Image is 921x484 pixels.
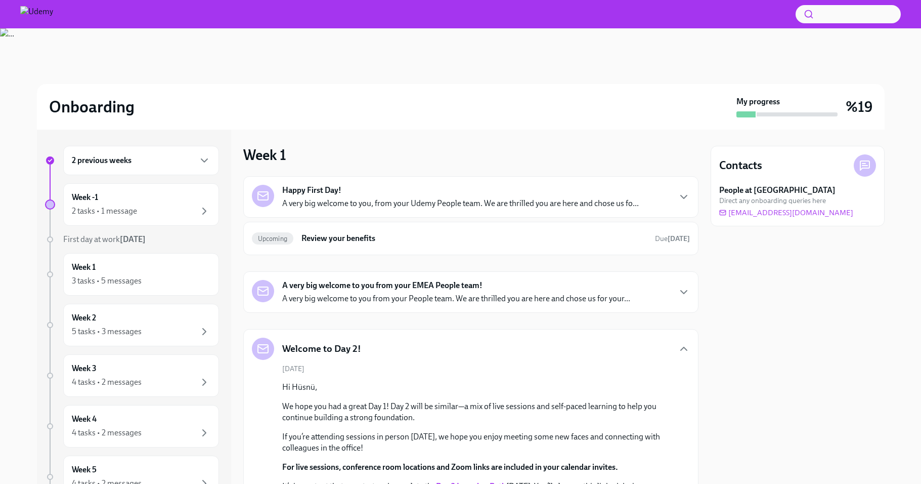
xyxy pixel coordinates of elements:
strong: Happy First Day! [282,185,341,196]
a: UpcomingReview your benefitsDue[DATE] [252,230,690,247]
strong: My progress [736,96,780,107]
div: 5 tasks • 3 messages [72,326,142,337]
span: Direct any onboarding queries here [719,196,826,206]
h5: Welcome to Day 2! [282,342,361,355]
strong: [DATE] [120,234,146,244]
a: [EMAIL_ADDRESS][DOMAIN_NAME] [719,208,853,218]
p: A very big welcome to you, from your Udemy People team. We are thrilled you are here and chose us... [282,198,639,209]
a: Week -12 tasks • 1 message [45,183,219,226]
a: Week 44 tasks • 2 messages [45,405,219,448]
h6: 2 previous weeks [72,155,131,166]
h6: Week -1 [72,192,98,203]
p: If you’re attending sessions in person [DATE], we hope you enjoy meeting some new faces and conne... [282,431,674,454]
h6: Week 4 [72,414,97,425]
strong: For live sessions, conference room locations and Zoom links are included in your calendar invites. [282,462,618,472]
p: We hope you had a great Day 1! Day 2 will be similar—a mix of live sessions and self-paced learni... [282,401,674,423]
span: Upcoming [252,235,294,243]
div: 2 tasks • 1 message [72,206,137,217]
div: 2 previous weeks [63,146,219,175]
a: Week 34 tasks • 2 messages [45,354,219,397]
h3: Week 1 [243,146,286,164]
p: Hi Hüsnü, [282,382,674,393]
span: First day at work [63,234,146,244]
h6: Week 1 [72,262,96,273]
h6: Week 5 [72,464,97,475]
h4: Contacts [719,158,762,173]
h6: Week 3 [72,363,97,374]
strong: A very big welcome to you from your EMEA People team! [282,280,483,291]
img: Udemy [20,6,53,22]
h3: %19 [846,98,872,116]
h6: Week 2 [72,312,96,324]
a: First day at work[DATE] [45,234,219,245]
a: Week 13 tasks • 5 messages [45,253,219,296]
span: September 4th, 2025 10:00 [655,234,690,244]
strong: [DATE] [668,234,690,243]
a: Week 25 tasks • 3 messages [45,304,219,346]
div: 4 tasks • 2 messages [72,377,142,388]
span: [DATE] [282,364,304,374]
div: 3 tasks • 5 messages [72,275,142,287]
span: Due [655,234,690,243]
div: 4 tasks • 2 messages [72,427,142,438]
h2: Onboarding [49,97,135,117]
p: A very big welcome to you from your People team. We are thrilled you are here and chose us for yo... [282,293,630,304]
strong: People at [GEOGRAPHIC_DATA] [719,185,836,196]
h6: Review your benefits [301,233,646,244]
